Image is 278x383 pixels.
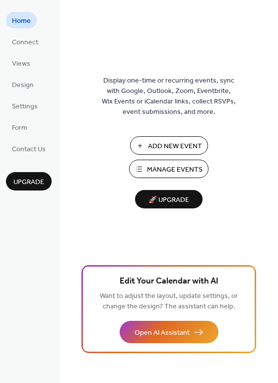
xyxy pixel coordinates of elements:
[141,193,197,207] span: 🚀 Upgrade
[148,141,202,152] span: Add New Event
[12,144,46,155] span: Contact Us
[120,275,218,288] span: Edit Your Calendar with AI
[129,160,208,178] button: Manage Events
[12,59,30,69] span: Views
[12,37,38,48] span: Connect
[120,321,218,343] button: Open AI Assistant
[6,140,52,157] a: Contact Us
[6,12,37,28] a: Home
[135,190,203,208] button: 🚀 Upgrade
[102,76,236,117] span: Display one-time or recurring events, sync with Google, Outlook, Zoom, Eventbrite, Wix Events or ...
[12,16,31,26] span: Home
[6,76,40,93] a: Design
[12,80,34,91] span: Design
[13,177,44,188] span: Upgrade
[12,123,27,133] span: Form
[12,101,38,112] span: Settings
[100,289,238,313] span: Want to adjust the layout, update settings, or change the design? The assistant can help.
[135,328,190,338] span: Open AI Assistant
[130,136,208,155] button: Add New Event
[6,97,44,114] a: Settings
[6,172,52,191] button: Upgrade
[6,119,33,135] a: Form
[6,33,44,50] a: Connect
[147,165,203,175] span: Manage Events
[6,55,36,71] a: Views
